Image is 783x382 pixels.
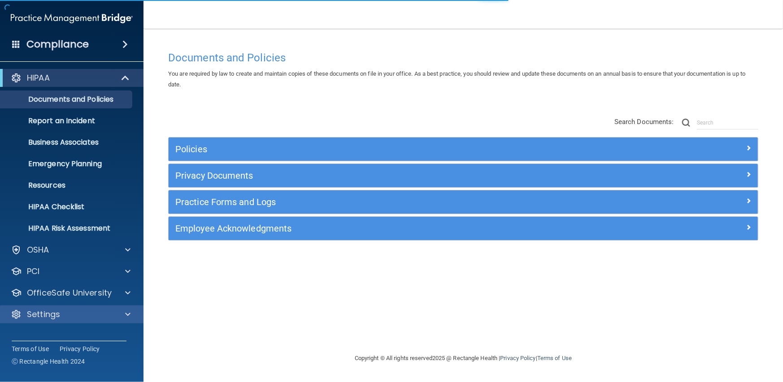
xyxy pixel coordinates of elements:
[614,118,674,126] span: Search Documents:
[6,138,128,147] p: Business Associates
[175,168,751,183] a: Privacy Documents
[175,197,604,207] h5: Practice Forms and Logs
[175,144,604,154] h5: Policies
[11,73,130,83] a: HIPAA
[6,116,128,125] p: Report an Incident
[175,142,751,156] a: Policies
[27,288,112,298] p: OfficeSafe University
[175,223,604,233] h5: Employee Acknowledgments
[300,344,627,373] div: Copyright © All rights reserved 2025 @ Rectangle Health | |
[697,116,758,129] input: Search
[11,245,130,255] a: OSHA
[60,344,100,353] a: Privacy Policy
[168,70,745,88] span: You are required by law to create and maintain copies of these documents on file in your office. ...
[12,344,49,353] a: Terms of Use
[12,357,85,366] span: Ⓒ Rectangle Health 2024
[6,224,128,233] p: HIPAA Risk Assessment
[175,221,751,236] a: Employee Acknowledgments
[175,195,751,209] a: Practice Forms and Logs
[6,202,128,211] p: HIPAA Checklist
[27,245,49,255] p: OSHA
[175,171,604,180] h5: Privacy Documents
[27,73,50,83] p: HIPAA
[6,159,128,168] p: Emergency Planning
[168,52,758,64] h4: Documents and Policies
[11,288,130,298] a: OfficeSafe University
[27,309,60,320] p: Settings
[537,355,572,361] a: Terms of Use
[628,318,772,354] iframe: Drift Widget Chat Controller
[26,38,89,51] h4: Compliance
[27,266,39,277] p: PCI
[11,9,133,27] img: PMB logo
[6,181,128,190] p: Resources
[682,119,690,127] img: ic-search.3b580494.png
[11,309,130,320] a: Settings
[11,266,130,277] a: PCI
[500,355,535,361] a: Privacy Policy
[6,95,128,104] p: Documents and Policies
